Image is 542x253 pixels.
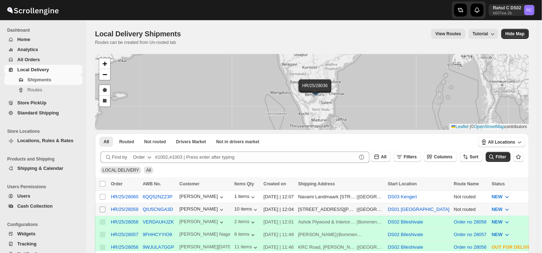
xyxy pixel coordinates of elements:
[234,206,259,213] div: 10 items
[263,181,286,186] span: Created on
[234,244,259,251] button: 11 items
[501,29,529,39] button: Map action label
[298,231,337,238] div: [PERSON_NAME]
[388,194,417,199] button: DS03 Kengeri
[180,219,225,226] button: [PERSON_NAME]
[310,86,321,94] img: Marker
[388,232,423,237] button: DS02 Bileshivale
[298,181,335,186] span: Shipping Address
[488,216,515,228] button: NEW
[454,219,487,225] button: Order no 28058
[4,136,82,146] button: Locations, Rules & Rates
[111,207,139,212] button: HR/25/28059
[488,204,515,215] button: NEW
[298,206,384,213] div: |
[99,58,110,69] a: Zoom in
[17,47,38,52] span: Analytics
[309,85,320,93] img: Marker
[180,231,234,237] div: [PERSON_NAME] Naga...
[309,86,320,94] img: Marker
[4,75,82,85] button: Shipments
[308,86,319,94] img: Marker
[310,87,320,95] img: Marker
[506,31,525,37] span: Hide Map
[129,152,157,163] button: Order
[112,154,127,161] span: Find by
[180,231,230,239] button: [PERSON_NAME] Naga...
[493,5,521,11] p: Rahul C DS02
[474,124,505,129] a: OpenStreetMap
[454,193,487,200] div: Not routed
[111,194,139,199] div: HR/25/28060
[454,181,479,186] span: Route Name
[298,231,384,238] div: |
[492,207,503,212] span: NEW
[298,193,384,200] div: |
[4,191,82,201] button: Users
[488,191,515,203] button: NEW
[4,229,82,239] button: Widgets
[6,1,60,19] img: ScrollEngine
[4,239,82,249] button: Tracking
[99,96,110,107] a: Draw a rectangle
[460,152,483,162] button: Sort
[404,154,417,159] span: Filters
[17,193,30,199] span: Users
[17,166,63,171] span: Shipping & Calendar
[470,124,471,129] span: |
[450,124,529,130] div: © contributors
[478,137,525,147] button: All Locations
[496,154,506,159] span: Filter
[180,181,200,186] span: Customer
[17,57,40,62] span: All Orders
[111,232,139,237] div: HR/25/28057
[339,231,364,238] div: Bommenahalli
[358,218,384,226] div: Bommenahalli, [GEOGRAPHIC_DATA]
[111,219,139,225] button: HR/25/28058
[388,244,423,250] button: DS02 Bileshivale
[434,154,452,159] span: Columns
[358,206,384,213] div: [GEOGRAPHIC_DATA]
[358,193,384,200] div: [GEOGRAPHIC_DATA]
[146,168,151,173] span: All
[4,55,82,65] button: All Orders
[7,184,83,190] span: Users Permissions
[143,232,172,237] button: 9FHHCYYIO9
[7,222,83,227] span: Configurations
[104,139,109,145] span: All
[489,4,535,16] button: User menu
[176,139,206,145] span: Drivers Market
[180,206,225,213] button: [PERSON_NAME]
[263,231,294,238] div: [DATE] | 11:49
[394,152,421,162] button: Filters
[298,206,357,213] div: [STREET_ADDRESS][PERSON_NAME]
[143,244,174,250] button: 9WJULA7GGP
[95,40,184,45] p: Routes can be created from Un-routed tab
[27,87,42,92] span: Routes
[4,201,82,211] button: Cash Collection
[111,244,139,250] div: HR/25/28056
[435,31,461,37] span: View Routes
[17,231,35,236] span: Widgets
[311,87,322,95] img: Marker
[234,219,257,226] button: 2 items
[17,37,30,42] span: Home
[99,69,110,80] a: Zoom out
[488,229,515,240] button: NEW
[7,156,83,162] span: Products and Shipping
[17,100,46,105] span: Store PickUp
[527,8,532,12] text: RC
[492,244,538,250] span: OUT FOR DELIVERY
[103,168,139,173] span: LOCAL DELIVERY
[216,139,259,145] span: Not in drivers market
[7,27,83,33] span: Dashboard
[451,124,469,129] a: Leaflet
[371,152,391,162] button: All
[298,193,357,200] div: Navami Landmaark [STREET_ADDRESS][PERSON_NAME]
[115,137,138,147] button: Routed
